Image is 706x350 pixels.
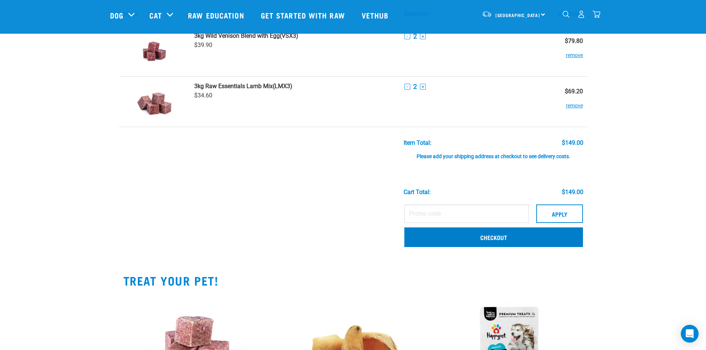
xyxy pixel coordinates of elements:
button: - [404,84,410,90]
span: $34.60 [194,92,212,99]
div: $149.00 [562,189,583,196]
img: Raw Essentials Lamb Mix [135,83,173,121]
span: $39.90 [194,41,212,49]
button: remove [566,95,583,109]
div: Please add your shipping address at checkout to see delivery costs. [404,146,583,160]
button: Apply [536,204,583,223]
button: - [404,33,410,39]
span: [GEOGRAPHIC_DATA] [495,14,540,16]
a: Vethub [354,0,398,30]
h2: TREAT YOUR PET! [123,274,583,287]
span: 2 [413,83,417,90]
a: Cat [149,10,162,21]
strong: 3kg Wild Venison Blend with Egg [194,32,280,39]
td: $69.20 [540,77,587,127]
a: Get started with Raw [253,0,354,30]
img: van-moving.png [482,11,492,17]
input: Promo code [404,204,529,223]
div: $149.00 [562,140,583,146]
div: Cart total: [404,189,431,196]
img: home-icon-1@2x.png [563,11,570,18]
strong: 3kg Raw Essentials Lamb Mix [194,83,273,90]
button: remove [566,44,583,59]
td: $79.80 [540,26,587,77]
img: user.png [577,10,585,18]
a: Checkout [404,227,583,247]
a: 3kg Raw Essentials Lamb Mix(LMX3) [194,83,395,90]
img: Wild Venison Blend with Egg [135,32,173,70]
button: + [420,84,426,90]
a: Dog [110,10,123,21]
img: home-icon@2x.png [593,10,600,18]
div: Item Total: [404,140,431,146]
a: Raw Education [180,0,253,30]
a: 3kg Wild Venison Blend with Egg(VSX3) [194,32,395,39]
span: 2 [413,32,417,40]
div: Open Intercom Messenger [681,325,699,343]
button: + [420,33,426,39]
